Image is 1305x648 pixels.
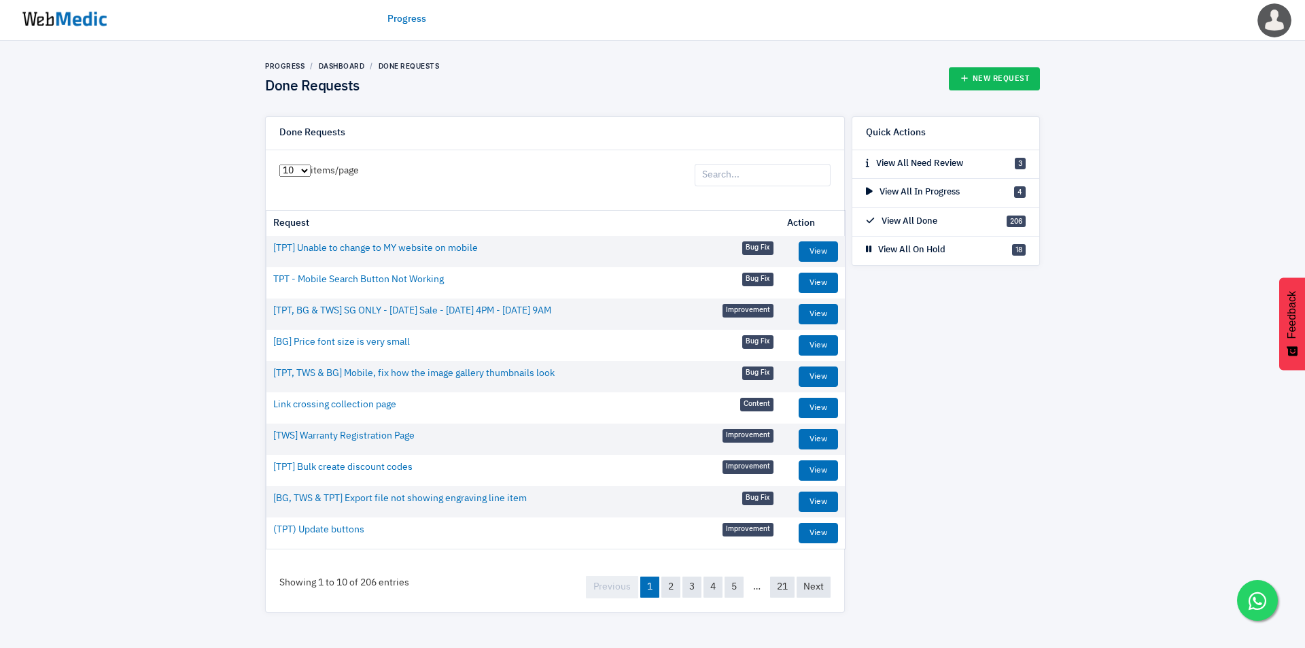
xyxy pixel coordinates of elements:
[799,398,838,418] a: View
[740,398,773,411] span: Content
[682,577,701,598] a: 3
[742,241,773,255] span: Bug Fix
[723,429,773,443] span: Improvement
[723,523,773,536] span: Improvement
[866,157,963,171] p: View All Need Review
[742,492,773,505] span: Bug Fix
[640,577,659,598] a: 1
[273,523,364,537] a: (TPT) Update buttons
[799,273,838,293] a: View
[949,67,1041,90] a: New Request
[279,165,311,177] select: items/page
[273,429,415,443] a: [TWS] Warranty Registration Page
[273,241,478,256] a: [TPT] Unable to change to MY website on mobile
[273,273,444,287] a: TPT - Mobile Search Button Not Working
[797,577,831,598] a: Next
[279,127,345,139] h6: Done Requests
[266,211,780,236] th: Request
[866,243,945,257] p: View All On Hold
[266,562,423,604] div: Showing 1 to 10 of 206 entries
[799,335,838,356] a: View
[742,335,773,349] span: Bug Fix
[265,61,439,71] nav: breadcrumb
[799,492,838,512] a: View
[703,577,723,598] a: 4
[265,62,304,70] a: Progress
[1015,158,1026,169] span: 3
[265,78,439,96] h4: Done Requests
[742,366,773,380] span: Bug Fix
[273,335,410,349] a: [BG] Price font size is very small
[1012,244,1026,256] span: 18
[586,576,638,598] a: Previous
[866,215,937,228] p: View All Done
[1014,186,1026,198] span: 4
[387,12,426,27] a: Progress
[866,186,960,199] p: View All In Progress
[799,429,838,449] a: View
[866,127,926,139] h6: Quick Actions
[379,62,440,70] a: Done Requests
[273,304,551,318] a: [TPT, BG & TWS] SG ONLY - [DATE] Sale - [DATE] 4PM - [DATE] 9AM
[661,577,680,598] a: 2
[273,492,527,506] a: [BG, TWS & TPT] Export file not showing engraving line item
[723,460,773,474] span: Improvement
[744,582,770,592] span: …
[1279,277,1305,370] button: Feedback - Show survey
[770,577,795,598] a: 21
[695,164,831,187] input: Search...
[799,304,838,324] a: View
[319,62,365,70] a: Dashboard
[273,366,555,381] a: [TPT, TWS & BG] Mobile, fix how the image gallery thumbnails look
[273,398,396,412] a: Link crossing collection page
[723,304,773,318] span: Improvement
[799,241,838,262] a: View
[742,273,773,286] span: Bug Fix
[799,523,838,543] a: View
[799,460,838,481] a: View
[780,211,845,236] th: Action
[799,366,838,387] a: View
[725,577,744,598] a: 5
[1007,216,1026,227] span: 206
[1286,291,1298,339] span: Feedback
[279,164,359,178] label: items/page
[273,460,413,475] a: [TPT] Bulk create discount codes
